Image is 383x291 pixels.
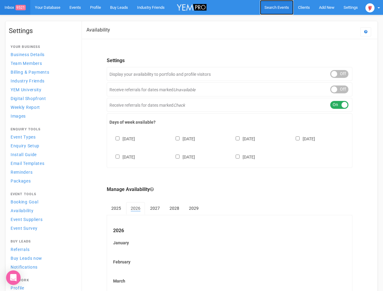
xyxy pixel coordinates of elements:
h2: Availability [86,27,110,33]
a: Team Members [9,59,76,67]
legend: Settings [107,57,352,64]
span: Weekly Report [11,105,40,110]
span: Event Suppliers [11,217,43,222]
img: open-uri20250107-2-1pbi2ie [365,3,375,12]
h4: Event Tools [11,192,74,196]
span: Notifications [11,265,38,269]
legend: 2026 [113,227,346,234]
a: YEM University [9,85,76,94]
input: [DATE] [116,136,119,140]
input: [DATE] [116,155,119,159]
span: Images [11,114,26,119]
div: Receive referrals for dates marked [107,82,352,96]
label: [DATE] [230,135,255,142]
em: Check [173,103,185,108]
a: Packages [9,177,76,185]
a: 2026 [126,202,145,215]
div: Display your availability to portfolio and profile visitors [107,67,352,81]
span: Reminders [11,170,32,175]
h1: Settings [9,27,76,35]
span: Install Guide [11,152,37,157]
h4: Buy Leads [11,240,74,243]
legend: Manage Availability [107,186,352,193]
label: March [113,278,346,284]
span: Packages [11,179,31,183]
span: Digital Shopfront [11,96,46,101]
a: 2027 [146,202,164,214]
div: Receive referrals for dates marked [107,98,352,112]
h4: Your Business [11,45,74,49]
span: YEM University [11,87,42,92]
em: Unavailable [173,87,195,92]
label: February [113,259,346,265]
h4: Network [11,279,74,282]
a: 2025 [107,202,126,214]
a: Install Guide [9,150,76,159]
span: Business Details [11,52,45,57]
span: Availability [11,208,33,213]
h4: Enquiry Tools [11,128,74,131]
label: [DATE] [170,153,195,160]
span: Clients [298,5,310,10]
input: [DATE] [176,155,180,159]
span: Event Types [11,135,36,139]
a: Enquiry Setup [9,142,76,150]
span: Email Templates [11,161,45,166]
a: Reminders [9,168,76,176]
a: Images [9,112,76,120]
span: Add New [319,5,334,10]
a: Booking Goal [9,198,76,206]
a: 2028 [165,202,184,214]
span: 9521 [15,5,26,10]
label: January [113,240,346,246]
span: Enquiry Setup [11,143,39,148]
label: [DATE] [170,135,195,142]
input: [DATE] [176,136,180,140]
a: Event Types [9,133,76,141]
label: [DATE] [109,135,135,142]
span: Search Events [264,5,289,10]
label: [DATE] [109,153,135,160]
label: [DATE] [230,153,255,160]
a: Event Suppliers [9,215,76,223]
a: Digital Shopfront [9,94,76,102]
a: Industry Friends [9,77,76,85]
div: Open Intercom Messenger [6,270,21,285]
span: Event Survey [11,226,37,231]
a: Billing & Payments [9,68,76,76]
a: Business Details [9,50,76,59]
span: Booking Goal [11,199,38,204]
input: [DATE] [236,136,240,140]
input: [DATE] [236,155,240,159]
a: 2029 [184,202,203,214]
a: Referrals [9,245,76,253]
input: [DATE] [296,136,300,140]
a: Availability [9,206,76,215]
a: Notifications [9,263,76,271]
a: Email Templates [9,159,76,167]
span: Billing & Payments [11,70,49,75]
a: Buy Leads now [9,254,76,262]
label: Days of week available? [109,119,350,125]
label: [DATE] [290,135,315,142]
a: Weekly Report [9,103,76,111]
a: Event Survey [9,224,76,232]
span: Team Members [11,61,42,66]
